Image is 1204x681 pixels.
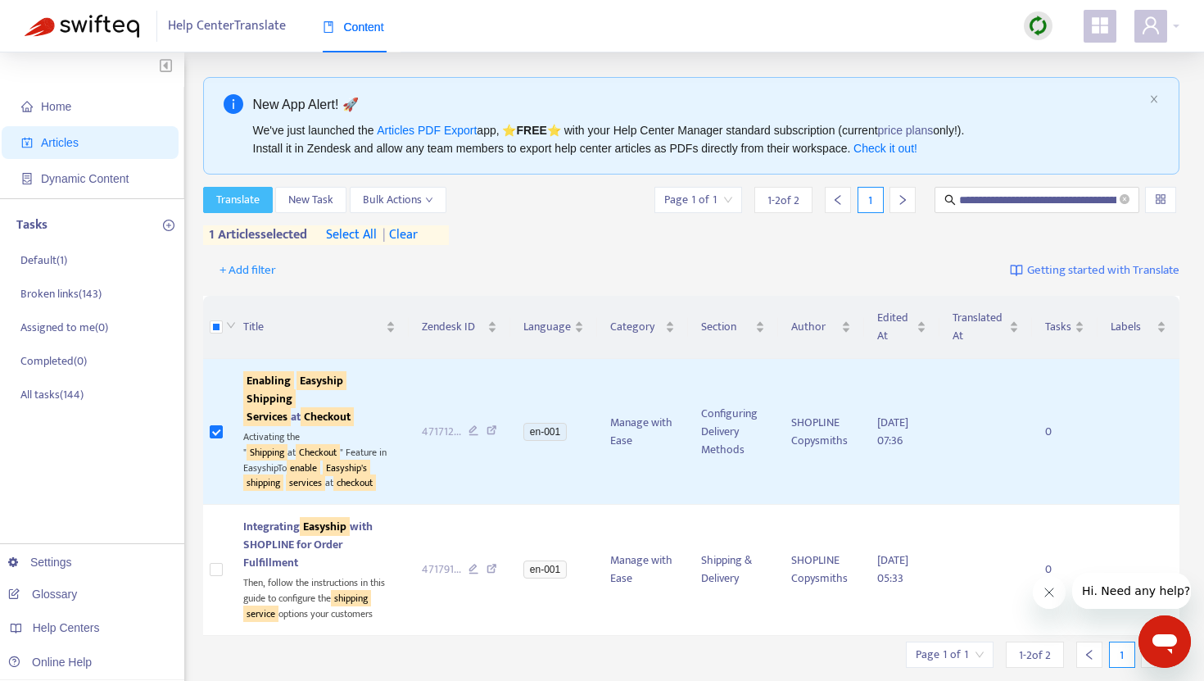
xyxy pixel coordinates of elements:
[858,187,884,213] div: 1
[21,137,33,148] span: account-book
[41,172,129,185] span: Dynamic Content
[1138,615,1191,668] iframe: メッセージングウィンドウを開くボタン
[688,296,778,359] th: Section
[20,352,87,370] p: Completed ( 0 )
[216,191,260,209] span: Translate
[523,423,567,441] span: en-001
[510,296,597,359] th: Language
[323,20,384,34] span: Content
[1090,16,1110,35] span: appstore
[288,191,333,209] span: New Task
[243,606,278,622] sqkw: service
[33,621,100,634] span: Help Centers
[597,296,688,359] th: Category
[20,285,102,302] p: Broken links ( 143 )
[20,319,108,336] p: Assigned to me ( 0 )
[323,460,370,476] sqkw: Easyship's
[377,225,418,245] span: clear
[791,318,838,336] span: Author
[778,296,864,359] th: Author
[243,517,373,572] span: Integrating with SHOPLINE for Order Fulfillment
[1010,264,1023,277] img: image-link
[1019,647,1051,664] span: 1 - 2 of 2
[778,359,864,505] td: SHOPLINE Copysmiths
[243,474,283,491] sqkw: shipping
[1072,573,1191,609] iframe: 会社からのメッセージ
[425,196,433,204] span: down
[301,407,354,426] sqkw: Checkout
[253,94,1143,115] div: New App Alert! 🚀
[21,101,33,112] span: home
[597,359,688,505] td: Manage with Ease
[243,572,396,621] div: Then, follow the instructions in this guide to configure the options your customers
[523,561,567,579] span: en-001
[243,371,294,390] sqkw: Enabling
[21,173,33,184] span: container
[688,505,778,635] td: Shipping & Delivery
[25,15,139,38] img: Swifteq
[422,423,461,441] span: 471712 ...
[8,556,72,569] a: Settings
[1045,318,1071,336] span: Tasks
[1032,296,1098,359] th: Tasks
[220,261,276,280] span: + Add filter
[163,220,174,231] span: plus-circle
[287,460,320,476] sqkw: enable
[701,318,752,336] span: Section
[16,216,48,235] p: Tasks
[1027,261,1179,280] span: Getting started with Translate
[864,296,939,359] th: Edited At
[1098,296,1179,359] th: Labels
[1120,194,1129,204] span: close-circle
[832,194,844,206] span: left
[1032,505,1098,635] td: 0
[350,187,446,213] button: Bulk Actionsdown
[1149,94,1159,105] button: close
[230,296,409,359] th: Title
[1149,94,1159,104] span: close
[20,252,67,269] p: Default ( 1 )
[323,21,334,33] span: book
[207,257,288,284] button: + Add filter
[243,407,291,426] sqkw: Services
[253,121,1143,157] div: We've just launched the app, ⭐ ⭐️ with your Help Center Manager standard subscription (current on...
[1028,16,1048,36] img: sync.dc5367851b00ba804db3.png
[243,426,396,491] div: Activating the " at " Feature in EasyshipTo at
[41,100,71,113] span: Home
[243,318,382,336] span: Title
[8,656,92,669] a: Online Help
[382,224,386,246] span: |
[953,309,1006,345] span: Translated At
[247,444,287,461] sqkw: Shipping
[377,124,477,137] a: Articles PDF Export
[877,413,908,450] span: [DATE] 07:36
[296,444,340,461] sqkw: Checkout
[275,187,346,213] button: New Task
[878,124,934,137] a: price plans
[422,561,461,579] span: 471791 ...
[610,318,662,336] span: Category
[877,309,913,345] span: Edited At
[409,296,510,359] th: Zendesk ID
[243,371,354,426] span: at
[331,590,371,606] sqkw: shipping
[8,588,77,601] a: Glossary
[767,192,799,209] span: 1 - 2 of 2
[422,318,484,336] span: Zendesk ID
[1111,318,1153,336] span: Labels
[597,505,688,635] td: Manage with Ease
[286,474,325,491] sqkw: services
[296,371,346,390] sqkw: Easyship
[41,136,79,149] span: Articles
[1032,359,1098,505] td: 0
[1033,576,1066,609] iframe: メッセージを閉じる
[516,124,546,137] b: FREE
[778,505,864,635] td: SHOPLINE Copysmiths
[1141,16,1161,35] span: user
[688,359,778,505] td: Configuring Delivery Methods
[300,517,350,536] sqkw: Easyship
[877,551,908,588] span: [DATE] 05:33
[20,386,84,403] p: All tasks ( 144 )
[523,318,571,336] span: Language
